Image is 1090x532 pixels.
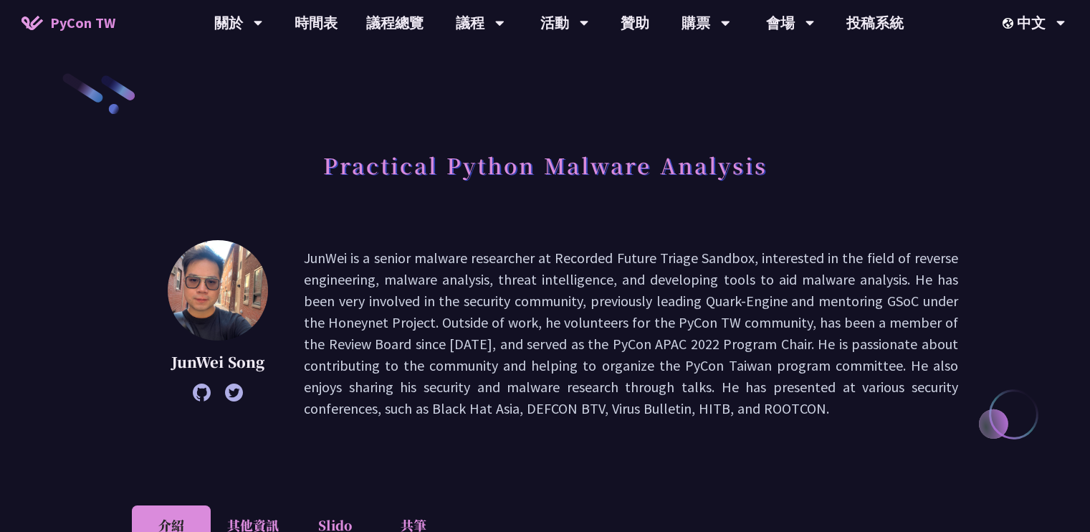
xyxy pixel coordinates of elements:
span: PyCon TW [50,12,115,34]
p: JunWei Song [168,351,268,373]
h1: Practical Python Malware Analysis [323,143,768,186]
a: PyCon TW [7,5,130,41]
img: Locale Icon [1003,18,1017,29]
img: Home icon of PyCon TW 2025 [21,16,43,30]
img: JunWei Song [168,240,268,341]
p: JunWei is a senior malware researcher at Recorded Future Triage Sandbox, interested in the field ... [304,247,958,419]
